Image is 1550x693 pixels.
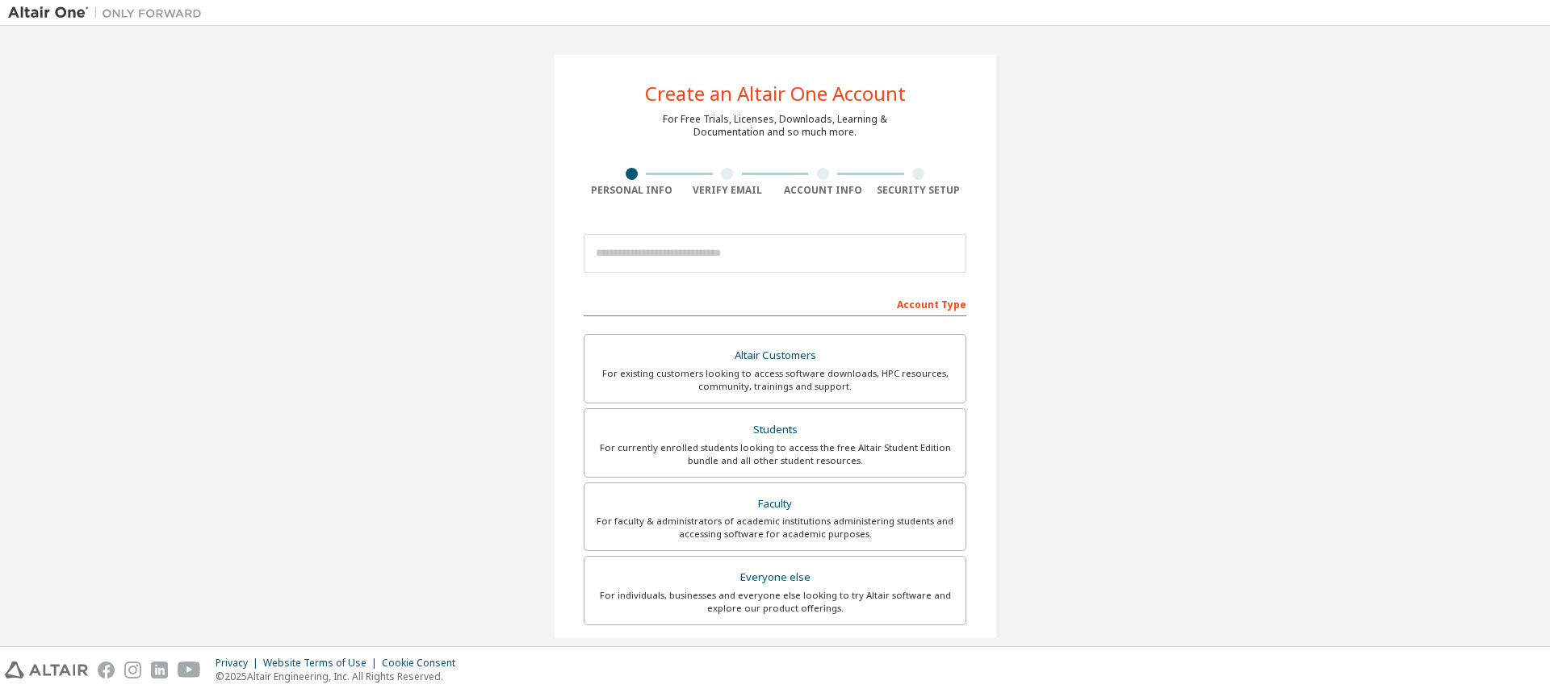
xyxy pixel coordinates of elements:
[871,184,967,197] div: Security Setup
[680,184,776,197] div: Verify Email
[594,344,956,367] div: Altair Customers
[124,662,141,678] img: instagram.svg
[98,662,115,678] img: facebook.svg
[151,662,168,678] img: linkedin.svg
[594,566,956,589] div: Everyone else
[594,419,956,441] div: Students
[594,589,956,615] div: For individuals, businesses and everyone else looking to try Altair software and explore our prod...
[594,493,956,516] div: Faculty
[8,5,210,21] img: Altair One
[584,184,680,197] div: Personal Info
[178,662,201,678] img: youtube.svg
[216,657,263,670] div: Privacy
[594,515,956,541] div: For faculty & administrators of academic institutions administering students and accessing softwa...
[5,662,88,678] img: altair_logo.svg
[775,184,871,197] div: Account Info
[216,670,465,683] p: © 2025 Altair Engineering, Inc. All Rights Reserved.
[584,290,966,316] div: Account Type
[594,367,956,393] div: For existing customers looking to access software downloads, HPC resources, community, trainings ...
[645,84,906,103] div: Create an Altair One Account
[663,113,887,139] div: For Free Trials, Licenses, Downloads, Learning & Documentation and so much more.
[382,657,465,670] div: Cookie Consent
[594,441,956,467] div: For currently enrolled students looking to access the free Altair Student Edition bundle and all ...
[263,657,382,670] div: Website Terms of Use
